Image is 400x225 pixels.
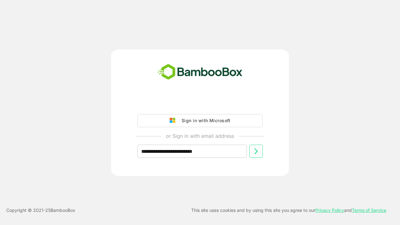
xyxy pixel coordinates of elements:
[137,114,262,127] button: Sign in with Microsoft
[134,97,266,110] iframe: Sign in with Google Button
[170,118,178,123] img: google
[178,117,230,125] div: Sign in with Microsoft
[191,207,386,214] p: This site uses cookies and by using this site you agree to our and
[154,62,246,82] img: bamboobox
[6,207,75,214] p: Copyright © 2021- 25 BambooBox
[352,207,386,213] a: Terms of Service
[166,132,234,140] p: or Sign in with email address
[315,207,344,213] a: Privacy Policy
